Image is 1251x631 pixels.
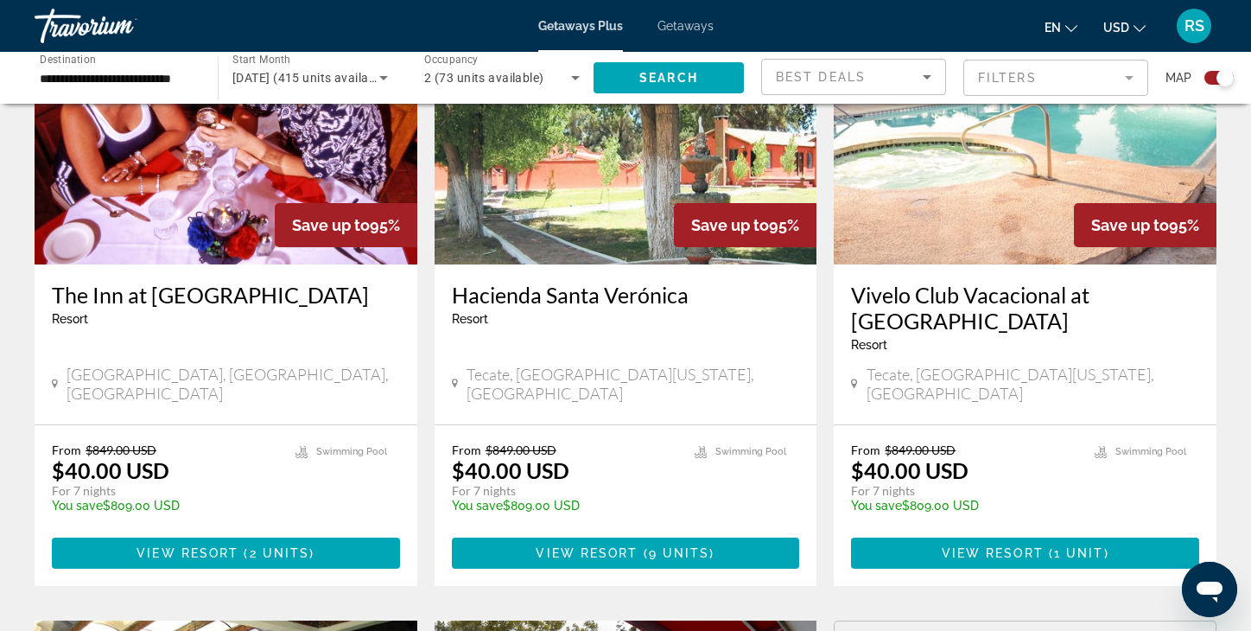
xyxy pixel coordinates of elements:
[232,71,390,85] span: [DATE] (415 units available)
[452,483,678,499] p: For 7 nights
[674,203,816,247] div: 95%
[657,19,714,33] a: Getaways
[851,483,1077,499] p: For 7 nights
[1172,8,1216,44] button: User Menu
[963,59,1148,97] button: Filter
[1182,562,1237,617] iframe: Button to launch messaging window
[1091,216,1169,234] span: Save up to
[67,365,400,403] span: [GEOGRAPHIC_DATA], [GEOGRAPHIC_DATA], [GEOGRAPHIC_DATA]
[1165,66,1191,90] span: Map
[424,54,479,66] span: Occupancy
[52,483,278,499] p: For 7 nights
[52,499,103,513] span: You save
[452,457,569,483] p: $40.00 USD
[452,499,678,513] p: $809.00 USD
[538,19,623,33] a: Getaways Plus
[292,216,370,234] span: Save up to
[1074,203,1216,247] div: 95%
[1045,15,1077,40] button: Change language
[452,443,481,457] span: From
[1103,21,1129,35] span: USD
[1045,21,1061,35] span: en
[486,443,556,457] span: $849.00 USD
[52,312,88,326] span: Resort
[867,365,1199,403] span: Tecate, [GEOGRAPHIC_DATA][US_STATE], [GEOGRAPHIC_DATA]
[1184,17,1204,35] span: RS
[137,546,238,560] span: View Resort
[452,312,488,326] span: Resort
[715,446,786,457] span: Swimming Pool
[275,203,417,247] div: 95%
[232,54,290,66] span: Start Month
[851,499,1077,513] p: $809.00 USD
[52,282,400,308] a: The Inn at [GEOGRAPHIC_DATA]
[942,546,1044,560] span: View Resort
[776,67,931,87] mat-select: Sort by
[639,71,698,85] span: Search
[1044,546,1109,560] span: ( )
[851,338,887,352] span: Resort
[424,71,544,85] span: 2 (73 units available)
[452,282,800,308] a: Hacienda Santa Verónica
[851,282,1199,334] a: Vivelo Club Vacacional at [GEOGRAPHIC_DATA]
[594,62,744,93] button: Search
[52,499,278,513] p: $809.00 USD
[649,546,710,560] span: 9 units
[238,546,314,560] span: ( )
[452,499,503,513] span: You save
[776,70,866,84] span: Best Deals
[250,546,310,560] span: 2 units
[52,457,169,483] p: $40.00 USD
[86,443,156,457] span: $849.00 USD
[851,457,968,483] p: $40.00 USD
[851,538,1199,569] button: View Resort(1 unit)
[52,538,400,569] button: View Resort(2 units)
[638,546,715,560] span: ( )
[316,446,387,457] span: Swimming Pool
[1115,446,1186,457] span: Swimming Pool
[851,499,902,513] span: You save
[536,546,638,560] span: View Resort
[1054,546,1104,560] span: 1 unit
[851,443,880,457] span: From
[452,538,800,569] button: View Resort(9 units)
[691,216,769,234] span: Save up to
[1103,15,1146,40] button: Change currency
[40,53,96,65] span: Destination
[35,3,207,48] a: Travorium
[52,443,81,457] span: From
[467,365,799,403] span: Tecate, [GEOGRAPHIC_DATA][US_STATE], [GEOGRAPHIC_DATA]
[885,443,956,457] span: $849.00 USD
